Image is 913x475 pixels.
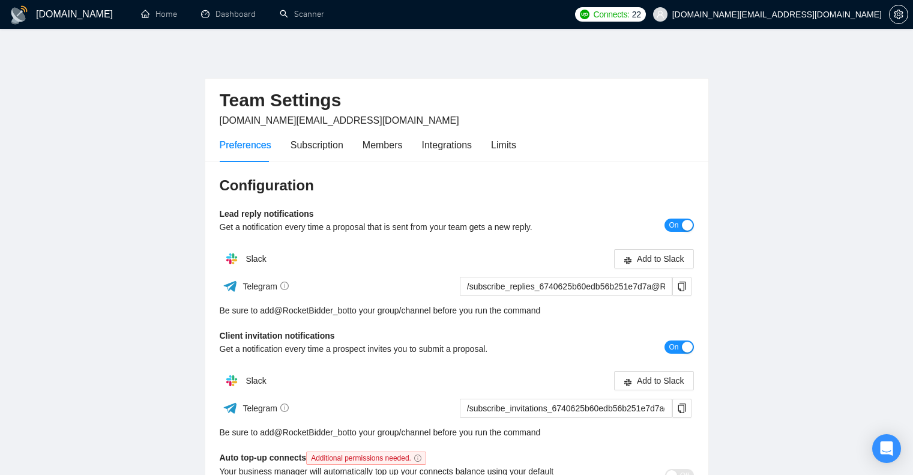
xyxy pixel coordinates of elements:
div: Get a notification every time a prospect invites you to submit a proposal. [220,342,576,355]
div: Be sure to add to your group/channel before you run the command [220,304,694,317]
button: slackAdd to Slack [614,249,694,268]
div: Open Intercom Messenger [872,434,901,463]
img: hpQkSZIkSZIkSZIkSZIkSZIkSZIkSZIkSZIkSZIkSZIkSZIkSZIkSZIkSZIkSZIkSZIkSZIkSZIkSZIkSZIkSZIkSZIkSZIkS... [220,369,244,393]
img: ww3wtPAAAAAElFTkSuQmCC [223,401,238,416]
span: Connects: [593,8,629,21]
img: hpQkSZIkSZIkSZIkSZIkSZIkSZIkSZIkSZIkSZIkSZIkSZIkSZIkSZIkSZIkSZIkSZIkSZIkSZIkSZIkSZIkSZIkSZIkSZIkS... [220,247,244,271]
a: dashboardDashboard [201,9,256,19]
span: user [656,10,664,19]
div: Subscription [291,138,343,153]
button: copy [672,277,692,296]
b: Auto top-up connects [220,453,431,462]
span: slack [624,256,632,265]
span: Add to Slack [637,374,684,387]
span: slack [624,378,632,387]
a: homeHome [141,9,177,19]
h3: Configuration [220,176,694,195]
a: searchScanner [280,9,324,19]
button: copy [672,399,692,418]
span: On [669,219,678,232]
span: info-circle [280,282,289,290]
b: Lead reply notifications [220,209,314,219]
b: Client invitation notifications [220,331,335,340]
img: logo [10,5,29,25]
span: [DOMAIN_NAME][EMAIL_ADDRESS][DOMAIN_NAME] [220,115,459,126]
span: Additional permissions needed. [306,452,426,465]
img: ww3wtPAAAAAElFTkSuQmCC [223,279,238,294]
span: Slack [246,254,266,264]
div: Be sure to add to your group/channel before you run the command [220,426,694,439]
h2: Team Settings [220,88,694,113]
span: copy [673,282,691,291]
a: @RocketBidder_bot [274,426,350,439]
span: Telegram [243,404,289,413]
span: Add to Slack [637,252,684,265]
span: copy [673,404,691,413]
div: Get a notification every time a proposal that is sent from your team gets a new reply. [220,220,576,234]
span: setting [890,10,908,19]
a: setting [889,10,908,19]
div: Integrations [422,138,472,153]
div: Preferences [220,138,271,153]
button: setting [889,5,908,24]
span: info-circle [280,404,289,412]
span: info-circle [414,455,421,462]
a: @RocketBidder_bot [274,304,350,317]
div: Limits [491,138,516,153]
img: upwork-logo.png [580,10,589,19]
span: On [669,340,678,354]
span: 22 [632,8,641,21]
span: Slack [246,376,266,386]
div: Members [363,138,403,153]
span: Telegram [243,282,289,291]
button: slackAdd to Slack [614,371,694,390]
